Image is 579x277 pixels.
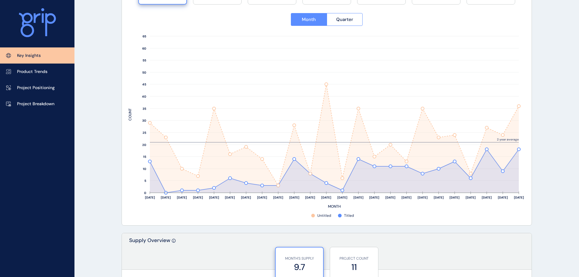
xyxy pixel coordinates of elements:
text: [DATE] [273,196,283,199]
text: 40 [142,95,146,99]
text: MONTH [328,204,341,209]
text: 35 [143,107,146,111]
text: [DATE] [385,196,395,199]
text: 30 [142,119,146,123]
text: [DATE] [369,196,379,199]
span: Month [302,16,316,23]
text: 25 [143,131,146,135]
p: PROJECT COUNT [333,256,375,261]
label: 9.7 [279,261,320,273]
text: COUNT [128,108,133,121]
text: [DATE] [353,196,364,199]
p: MONTH'S SUPPLY [279,256,320,261]
text: 50 [142,71,146,74]
text: 65 [143,34,146,38]
text: [DATE] [418,196,428,199]
button: Quarter [327,13,363,26]
text: 20 [142,143,146,147]
text: 2 year average [497,137,519,141]
text: [DATE] [498,196,508,199]
text: 55 [143,58,146,62]
text: [DATE] [161,196,171,199]
label: 11 [333,261,375,273]
text: [DATE] [193,196,203,199]
p: Product Trends [17,69,47,75]
text: [DATE] [225,196,235,199]
text: [DATE] [450,196,460,199]
span: Quarter [336,16,353,23]
text: [DATE] [482,196,492,199]
text: [DATE] [402,196,412,199]
text: [DATE] [289,196,299,199]
text: [DATE] [257,196,267,199]
p: Key Insights [17,53,41,59]
text: [DATE] [177,196,187,199]
text: [DATE] [434,196,444,199]
text: 45 [142,82,146,86]
p: Project Positioning [17,85,55,91]
text: 0 [144,191,146,195]
text: [DATE] [337,196,347,199]
text: [DATE] [514,196,524,199]
text: [DATE] [466,196,476,199]
text: 15 [143,155,146,159]
p: Project Breakdown [17,101,54,107]
text: [DATE] [305,196,315,199]
text: 60 [142,47,146,50]
text: 5 [144,179,146,183]
p: Supply Overview [129,237,170,269]
button: Month [291,13,327,26]
text: 10 [143,167,146,171]
text: [DATE] [321,196,331,199]
text: [DATE] [209,196,219,199]
text: [DATE] [241,196,251,199]
text: [DATE] [145,196,155,199]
